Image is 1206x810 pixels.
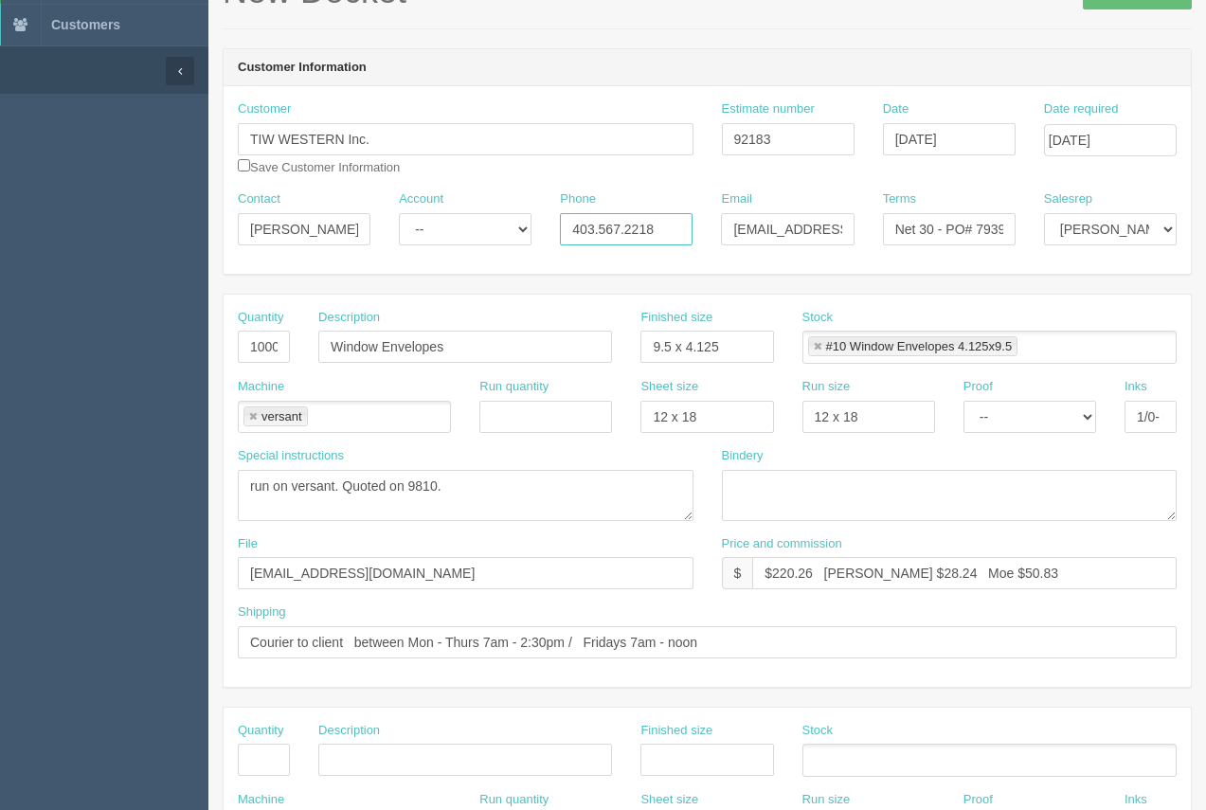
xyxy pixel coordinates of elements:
label: Price and commission [722,535,842,553]
label: Finished size [640,309,712,327]
label: Inks [1125,791,1147,809]
label: Bindery [722,447,764,465]
label: Sheet size [640,791,698,809]
div: versant [261,410,302,423]
label: Terms [883,190,916,208]
label: Contact [238,190,280,208]
label: Salesrep [1044,190,1092,208]
label: Description [318,309,380,327]
header: Customer Information [224,49,1191,87]
label: Date required [1044,100,1119,118]
label: Stock [802,309,834,327]
div: #10 Window Envelopes 4.125x9.5 [826,340,1013,352]
label: Run quantity [479,791,549,809]
label: Date [883,100,909,118]
label: Quantity [238,309,283,327]
label: Run quantity [479,378,549,396]
label: Estimate number [722,100,815,118]
label: Description [318,722,380,740]
span: Customers [51,17,120,32]
label: Phone [560,190,596,208]
label: Finished size [640,722,712,740]
label: Email [721,190,752,208]
label: Run size [802,791,851,809]
div: Save Customer Information [238,100,693,176]
div: $ [722,557,753,589]
label: Proof [963,378,993,396]
input: Enter customer name [238,123,693,155]
label: Quantity [238,722,283,740]
label: Proof [963,791,993,809]
label: Machine [238,791,284,809]
label: Account [399,190,443,208]
label: Inks [1125,378,1147,396]
label: Run size [802,378,851,396]
label: Stock [802,722,834,740]
label: Special instructions [238,447,344,465]
label: Customer [238,100,291,118]
label: File [238,535,258,553]
label: Sheet size [640,378,698,396]
label: Shipping [238,603,286,621]
label: Machine [238,378,284,396]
